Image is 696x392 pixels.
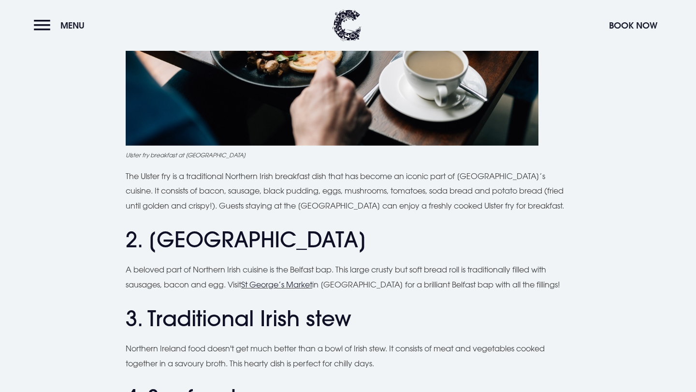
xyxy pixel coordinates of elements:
p: Northern Ireland food doesn't get much better than a bowl of Irish stew. It consists of meat and ... [126,341,570,371]
button: Menu [34,15,89,36]
a: St George’s Market [241,280,312,289]
h2: 2. [GEOGRAPHIC_DATA] [126,227,570,253]
h2: 3. Traditional Irish stew [126,306,570,332]
span: Menu [60,20,85,31]
p: A beloved part of Northern Irish cuisine is the Belfast bap. This large crusty but soft bread rol... [126,262,570,292]
img: Clandeboye Lodge [333,10,362,41]
p: The Ulster fry is a traditional Northern Irish breakfast dish that has become an iconic part of [... [126,169,570,213]
button: Book Now [604,15,662,36]
figcaption: Ulster fry breakfast at [GEOGRAPHIC_DATA] [126,151,570,159]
